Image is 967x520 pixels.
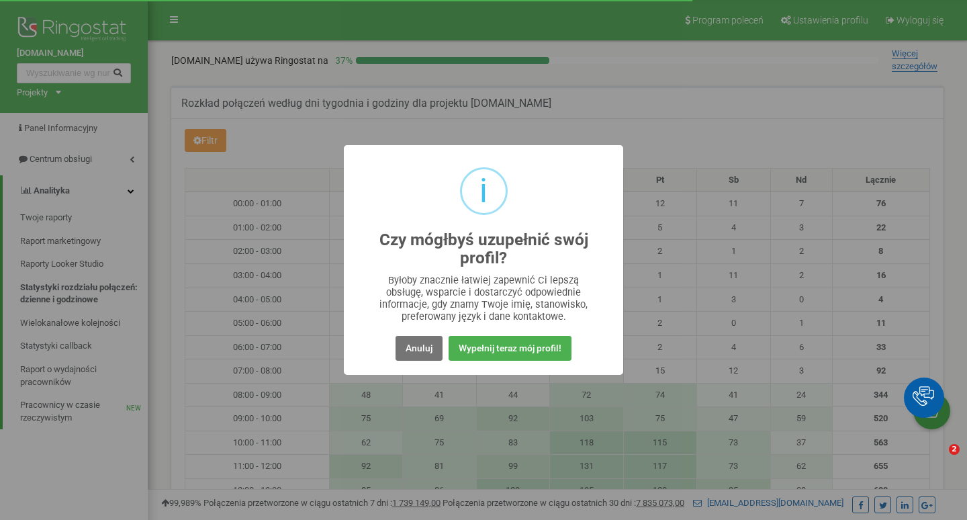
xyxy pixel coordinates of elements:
[921,444,954,476] iframe: Intercom live chat
[371,274,597,322] div: Byłoby znacznie łatwiej zapewnić Ci lepszą obsługę, wsparcie i dostarczyć odpowiednie informacje,...
[949,444,960,455] span: 2
[371,231,597,267] h2: Czy mógłbyś uzupełnić swój profil?
[396,336,443,361] button: Anuluj
[449,336,571,361] button: Wypełnij teraz mój profil!
[479,169,488,213] div: i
